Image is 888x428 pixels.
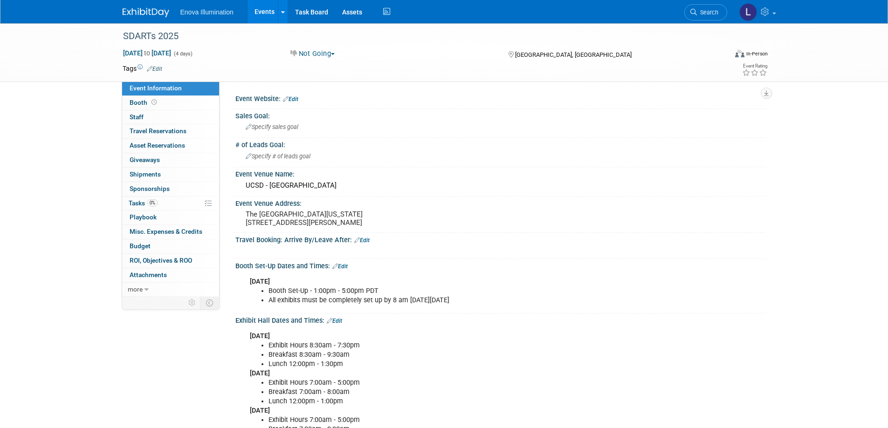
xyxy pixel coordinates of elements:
span: Booth not reserved yet [150,99,158,106]
a: Giveaways [122,153,219,167]
li: Exhibit Hours 7:00am - 5:00pm [268,378,658,387]
div: Exhibit Hall Dates and Times: [235,313,766,326]
a: Edit [354,237,370,244]
a: Edit [327,318,342,324]
a: more [122,283,219,297]
span: Search [697,9,718,16]
div: Event Website: [235,92,766,104]
b: [DATE] [250,332,270,340]
li: Lunch 12:00pm - 1:30pm [268,360,658,369]
div: Event Format [672,48,768,62]
div: Event Venue Name: [235,167,766,179]
img: Lucas Mlinarcik [739,3,757,21]
div: Sales Goal: [235,109,766,121]
span: to [143,49,151,57]
span: Budget [130,242,151,250]
a: ROI, Objectives & ROO [122,254,219,268]
div: Event Venue Address: [235,197,766,208]
span: [GEOGRAPHIC_DATA], [GEOGRAPHIC_DATA] [515,51,632,58]
a: Edit [332,263,348,270]
img: ExhibitDay [123,8,169,17]
div: SDARTs 2025 [120,28,713,45]
span: [DATE] [DATE] [123,49,172,57]
div: # of Leads Goal: [235,138,766,149]
span: 0% [147,199,158,206]
span: Specify sales goal [246,123,298,130]
div: In-Person [746,50,768,57]
a: Shipments [122,168,219,182]
span: Travel Reservations [130,127,186,135]
span: Sponsorships [130,185,170,192]
span: Enova Illumination [180,8,234,16]
span: Misc. Expenses & Credits [130,228,202,235]
td: Personalize Event Tab Strip [184,297,200,309]
a: Staff [122,110,219,124]
span: more [128,285,143,293]
a: Attachments [122,268,219,282]
a: Search [684,4,727,20]
b: [DATE] [250,369,270,377]
a: Edit [283,96,298,102]
img: Format-Inperson.png [735,50,744,57]
a: Travel Reservations [122,124,219,138]
li: Breakfast 8:30am - 9:30am [268,350,658,360]
div: Booth Set-Up Dates and Times: [235,259,766,271]
a: Edit [147,66,162,72]
span: Tasks [129,199,158,207]
a: Playbook [122,211,219,224]
b: [DATE] [250,278,270,285]
td: Tags [123,64,162,73]
li: Exhibit Hours 7:00am - 5:00pm [268,415,658,425]
li: All exhibits must be completely set up by 8 am [DATE][DATE] [268,296,658,305]
b: [DATE] [250,407,270,414]
button: Not Going [287,49,338,59]
li: Lunch 12:00pm - 1:00pm [268,397,658,406]
a: Misc. Expenses & Credits [122,225,219,239]
a: Booth [122,96,219,110]
td: Toggle Event Tabs [200,297,219,309]
a: Event Information [122,82,219,95]
span: Specify # of leads goal [246,153,310,160]
a: Tasks0% [122,197,219,211]
li: Breakfast 7:00am - 8:00am [268,387,658,397]
span: Attachments [130,271,167,279]
span: Booth [130,99,158,106]
a: Sponsorships [122,182,219,196]
a: Budget [122,239,219,253]
div: UCSD - [GEOGRAPHIC_DATA] [242,178,759,193]
span: ROI, Objectives & ROO [130,257,192,264]
span: Asset Reservations [130,142,185,149]
pre: The [GEOGRAPHIC_DATA][US_STATE] [STREET_ADDRESS][PERSON_NAME] [246,210,446,227]
li: Exhibit Hours 8:30am - 7:30pm [268,341,658,350]
span: Event Information [130,84,182,92]
div: Travel Booking: Arrive By/Leave After: [235,233,766,245]
a: Asset Reservations [122,139,219,153]
span: Playbook [130,213,157,221]
span: (4 days) [173,51,193,57]
span: Staff [130,113,144,121]
div: Event Rating [742,64,767,68]
span: Shipments [130,170,161,178]
li: Booth Set-Up - 1:00pm - 5:00pm PDT [268,286,658,296]
span: Giveaways [130,156,160,163]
